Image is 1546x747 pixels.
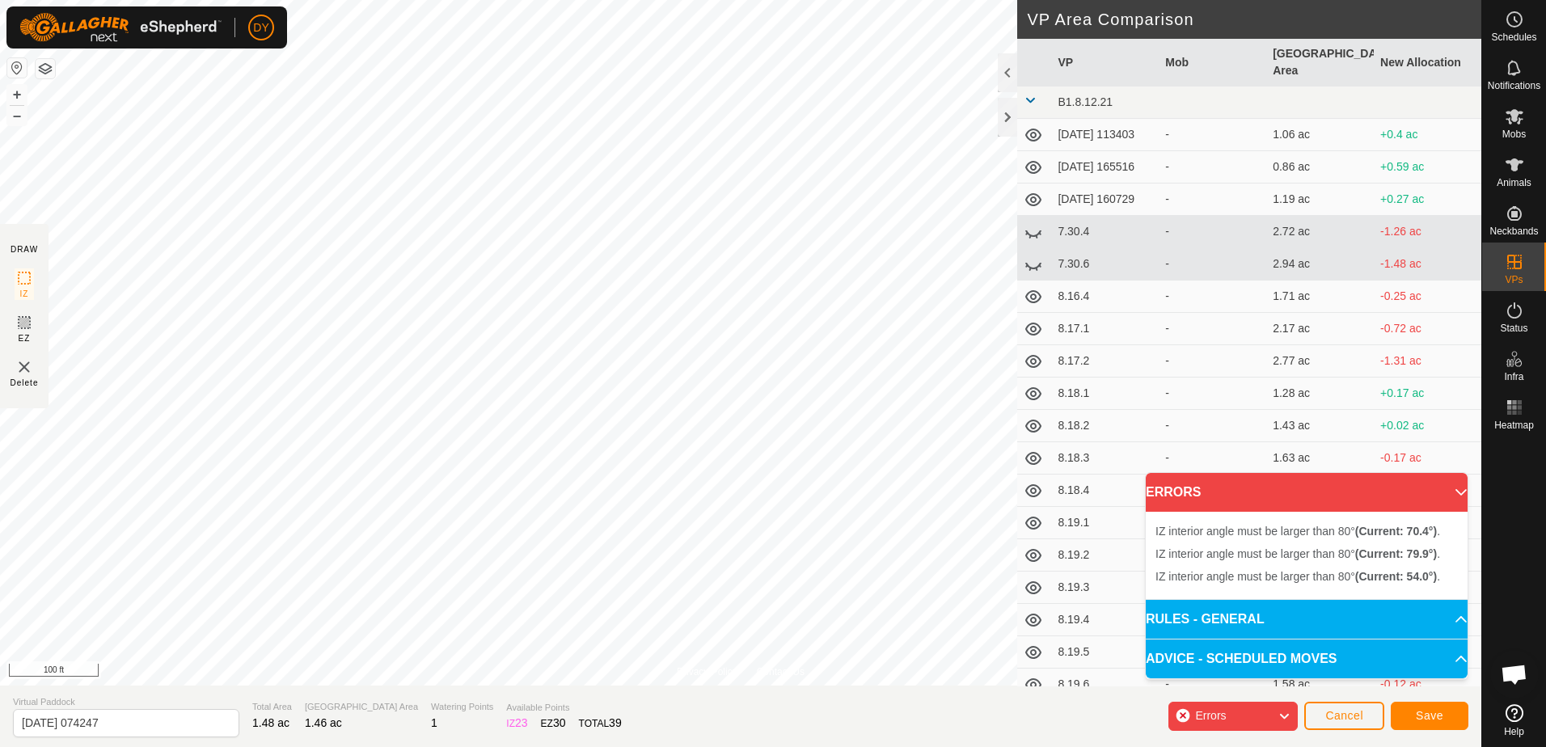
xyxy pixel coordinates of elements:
[541,715,566,732] div: EZ
[1266,378,1374,410] td: 1.28 ac
[553,716,566,729] span: 30
[1051,442,1159,475] td: 8.18.3
[1155,525,1440,538] span: IZ interior angle must be larger than 80° .
[1165,191,1260,208] div: -
[1051,281,1159,313] td: 8.16.4
[1374,378,1481,410] td: +0.17 ac
[1374,669,1481,701] td: -0.12 ac
[1051,248,1159,281] td: 7.30.6
[1146,473,1468,512] p-accordion-header: ERRORS
[1051,39,1159,87] th: VP
[677,665,737,679] a: Privacy Policy
[1374,345,1481,378] td: -1.31 ac
[1490,650,1539,698] a: Open chat
[253,19,268,36] span: DY
[1504,727,1524,736] span: Help
[1266,39,1374,87] th: [GEOGRAPHIC_DATA] Area
[1051,669,1159,701] td: 8.19.6
[305,700,418,714] span: [GEOGRAPHIC_DATA] Area
[1374,119,1481,151] td: +0.4 ac
[1165,126,1260,143] div: -
[431,716,437,729] span: 1
[1165,352,1260,369] div: -
[1165,158,1260,175] div: -
[1266,184,1374,216] td: 1.19 ac
[1165,676,1260,693] div: -
[1489,226,1538,236] span: Neckbands
[13,695,239,709] span: Virtual Paddock
[1165,288,1260,305] div: -
[1165,320,1260,337] div: -
[1416,709,1443,722] span: Save
[1266,216,1374,248] td: 2.72 ac
[1051,636,1159,669] td: 8.19.5
[1494,420,1534,430] span: Heatmap
[1165,223,1260,240] div: -
[1502,129,1526,139] span: Mobs
[1027,10,1481,29] h2: VP Area Comparison
[1304,702,1384,730] button: Cancel
[1266,151,1374,184] td: 0.86 ac
[1355,547,1437,560] b: (Current: 79.9°)
[7,58,27,78] button: Reset Map
[1051,216,1159,248] td: 7.30.4
[305,716,342,729] span: 1.46 ac
[1146,610,1265,629] span: RULES - GENERAL
[1491,32,1536,42] span: Schedules
[1051,539,1159,572] td: 8.19.2
[1146,512,1468,599] p-accordion-content: ERRORS
[1051,184,1159,216] td: [DATE] 160729
[1374,248,1481,281] td: -1.48 ac
[1374,216,1481,248] td: -1.26 ac
[757,665,805,679] a: Contact Us
[19,332,31,344] span: EZ
[506,701,621,715] span: Available Points
[1051,475,1159,507] td: 8.18.4
[1155,547,1440,560] span: IZ interior angle must be larger than 80° .
[1488,81,1540,91] span: Notifications
[579,715,622,732] div: TOTAL
[1195,709,1226,722] span: Errors
[1374,410,1481,442] td: +0.02 ac
[1504,372,1523,382] span: Infra
[1500,323,1527,333] span: Status
[1266,281,1374,313] td: 1.71 ac
[1051,604,1159,636] td: 8.19.4
[1051,378,1159,410] td: 8.18.1
[1374,39,1481,87] th: New Allocation
[1165,385,1260,402] div: -
[1146,483,1201,502] span: ERRORS
[609,716,622,729] span: 39
[431,700,493,714] span: Watering Points
[252,700,292,714] span: Total Area
[1266,410,1374,442] td: 1.43 ac
[1266,313,1374,345] td: 2.17 ac
[506,715,527,732] div: IZ
[1374,442,1481,475] td: -0.17 ac
[1374,281,1481,313] td: -0.25 ac
[19,13,222,42] img: Gallagher Logo
[1266,119,1374,151] td: 1.06 ac
[1266,442,1374,475] td: 1.63 ac
[36,59,55,78] button: Map Layers
[1051,410,1159,442] td: 8.18.2
[1051,313,1159,345] td: 8.17.1
[1374,184,1481,216] td: +0.27 ac
[1497,178,1531,188] span: Animals
[1051,507,1159,539] td: 8.19.1
[1355,570,1437,583] b: (Current: 54.0°)
[11,243,38,255] div: DRAW
[1391,702,1468,730] button: Save
[1374,151,1481,184] td: +0.59 ac
[1505,275,1523,285] span: VPs
[1146,600,1468,639] p-accordion-header: RULES - GENERAL
[1051,119,1159,151] td: [DATE] 113403
[1266,345,1374,378] td: 2.77 ac
[1159,39,1266,87] th: Mob
[1146,639,1468,678] p-accordion-header: ADVICE - SCHEDULED MOVES
[1051,572,1159,604] td: 8.19.3
[1325,709,1363,722] span: Cancel
[1058,95,1113,108] span: B1.8.12.21
[20,288,29,300] span: IZ
[7,106,27,125] button: –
